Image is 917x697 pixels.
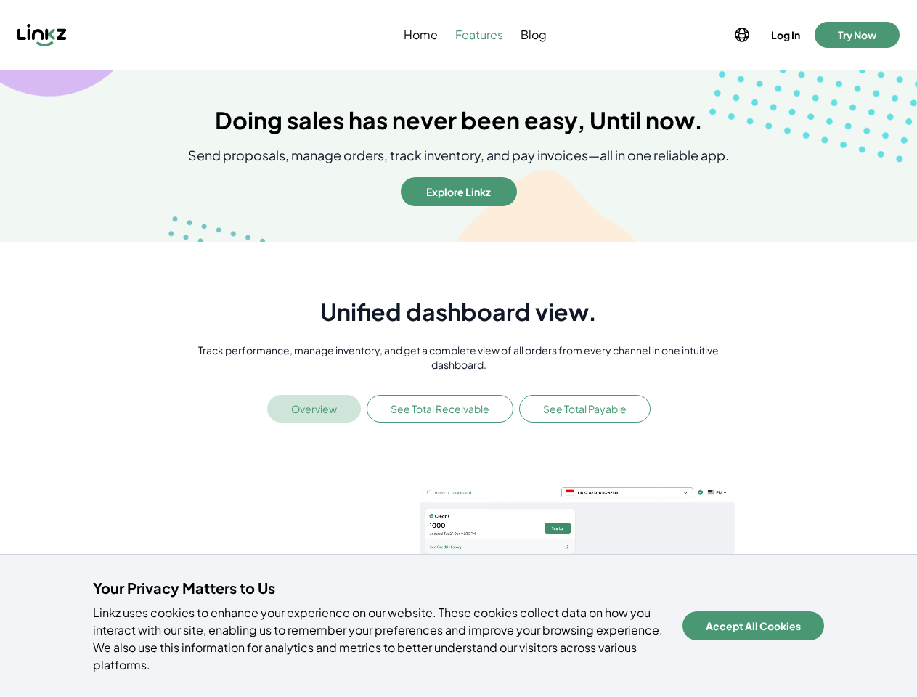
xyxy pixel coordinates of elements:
[182,298,735,325] h1: Unified dashboard view.
[17,23,67,46] img: Linkz logo
[188,145,729,166] p: Send proposals, manage orders, track inventory, and pay invoices—all in one reliable app.
[768,25,803,45] button: Log In
[519,395,651,423] button: See Total Payable
[215,106,703,134] h1: Doing sales has never been easy, Until now.
[401,177,517,206] button: Explore Linkz
[682,611,824,640] button: Accept All Cookies
[182,343,735,372] p: Track performance, manage inventory, and get a complete view of all orders from every channel in ...
[518,26,550,44] a: Blog
[401,26,441,44] a: Home
[452,26,506,44] a: Features
[267,395,361,423] button: Overview
[815,22,900,48] button: Try Now
[521,26,547,44] span: Blog
[404,26,438,44] span: Home
[93,578,665,598] h4: Your Privacy Matters to Us
[367,395,513,423] button: See Total Receivable
[455,26,503,44] span: Features
[93,604,665,674] p: Linkz uses cookies to enhance your experience on our website. These cookies collect data on how y...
